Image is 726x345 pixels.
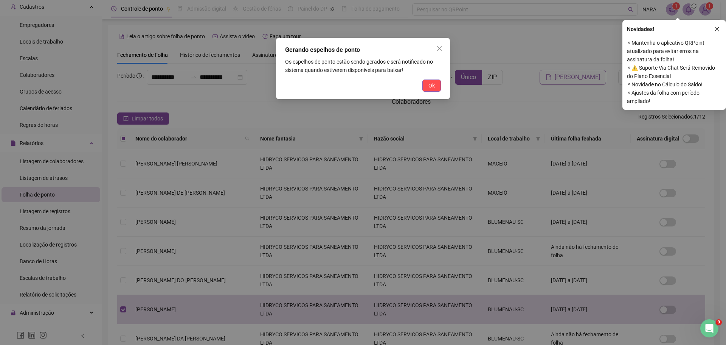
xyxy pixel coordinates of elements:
[627,64,721,80] span: ⚬ ⚠️ Suporte Via Chat Será Removido do Plano Essencial
[285,59,433,73] span: Os espelhos de ponto estão sendo gerados e será notificado no sistema quando estiverem disponívei...
[714,27,720,32] span: close
[285,46,360,53] span: Gerando espelhos de ponto
[627,80,721,89] span: ⚬ Novidade no Cálculo do Saldo!
[700,319,718,337] iframe: Intercom live chat
[627,39,721,64] span: ⚬ Mantenha o aplicativo QRPoint atualizado para evitar erros na assinatura da folha!
[627,89,721,105] span: ⚬ Ajustes da folha com período ampliado!
[422,80,441,92] button: Ok
[428,81,435,90] span: Ok
[627,25,654,33] span: Novidades !
[436,45,442,52] span: close
[716,319,722,325] span: 9
[433,42,445,55] button: Close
